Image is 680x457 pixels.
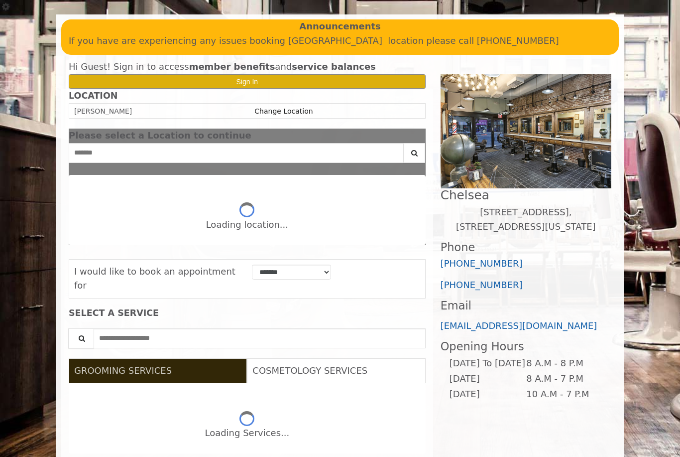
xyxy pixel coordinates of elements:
h2: Chelsea [441,188,611,202]
td: 8 A.M - 7 P.M [526,371,603,387]
span: [PERSON_NAME] [74,107,132,115]
b: service balances [292,61,376,72]
div: Hi Guest! Sign in to access and [69,60,426,74]
h3: Email [441,300,611,312]
button: Service Search [68,328,94,348]
td: [DATE] [449,387,526,402]
b: member benefits [189,61,275,72]
p: [STREET_ADDRESS],[STREET_ADDRESS][US_STATE] [441,205,611,234]
td: 10 A.M - 7 P.M [526,387,603,402]
div: Center Select [69,143,426,168]
div: Loading location... [206,218,288,232]
td: 8 A.M - 8 P.M [526,356,603,371]
span: Please select a Location to continue [69,130,251,141]
b: LOCATION [69,91,117,101]
span: I would like to book an appointment for [74,266,235,291]
div: SELECT A SERVICE [69,308,426,318]
a: [EMAIL_ADDRESS][DOMAIN_NAME] [441,320,597,331]
i: Search button [409,150,420,156]
a: [PHONE_NUMBER] [441,280,523,290]
span: COSMETOLOGY SERVICES [252,365,367,376]
td: [DATE] To [DATE] [449,356,526,371]
input: Search Center [69,143,404,163]
div: Loading Services... [205,426,289,441]
button: close dialog [411,133,426,139]
a: Change Location [254,107,313,115]
p: If you have are experiencing any issues booking [GEOGRAPHIC_DATA] location please call [PHONE_NUM... [69,34,611,48]
a: [PHONE_NUMBER] [441,258,523,269]
td: [DATE] [449,371,526,387]
h3: Opening Hours [441,340,611,353]
b: Announcements [299,19,381,34]
div: Grooming services [69,383,426,454]
span: GROOMING SERVICES [74,365,172,376]
button: Sign In [69,74,426,89]
h3: Phone [441,241,611,254]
